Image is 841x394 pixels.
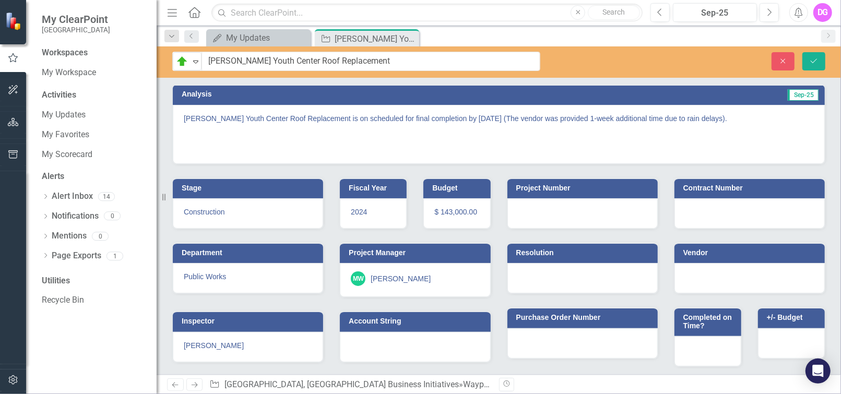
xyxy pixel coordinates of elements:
a: My Favorites [42,129,146,141]
a: Alert Inbox [52,190,93,202]
a: Mentions [52,230,87,242]
div: Workspaces [42,47,88,59]
h3: Department [182,249,318,257]
span: [PERSON_NAME] [184,341,244,350]
span: Construction [184,208,225,216]
div: Sep-25 [677,7,753,19]
h3: Fiscal Year [349,184,401,192]
a: My Scorecard [42,149,146,161]
button: DG [813,3,832,22]
div: MW [351,271,365,286]
a: Waypoints [463,379,502,389]
h3: Stage [182,184,318,192]
a: Recycle Bin [42,294,146,306]
div: 14 [98,192,115,201]
h3: Purchase Order Number [516,314,653,321]
span: Sep-25 [788,89,819,101]
input: Search ClearPoint... [211,4,643,22]
small: [GEOGRAPHIC_DATA] [42,26,110,34]
div: » » [209,379,491,391]
h3: Contract Number [683,184,820,192]
div: Open Intercom Messenger [806,359,831,384]
a: My Updates [209,31,308,44]
img: On Schedule or Complete [176,55,188,68]
img: ClearPoint Strategy [5,11,23,30]
button: Sep-25 [673,3,757,22]
div: [PERSON_NAME] Youth Center Roof Replacement [335,32,417,45]
h3: Vendor [683,249,820,257]
h3: Analysis [182,90,491,98]
h3: Budget [432,184,485,192]
h3: Project Manager [349,249,485,257]
div: [PERSON_NAME] [371,273,431,284]
span: 2024 [351,208,367,216]
a: My Workspace [42,67,146,79]
span: My ClearPoint [42,13,110,26]
div: Alerts [42,171,146,183]
p: [PERSON_NAME] Youth Center Roof Replacement is on scheduled for final completion by [DATE] (The v... [184,113,814,126]
h3: Inspector [182,317,318,325]
div: Utilities [42,275,146,287]
h3: +/- Budget [767,314,820,321]
h3: Resolution [516,249,653,257]
span: Search [603,8,625,16]
input: This field is required [202,52,540,71]
h3: Project Number [516,184,653,192]
div: Activities [42,89,146,101]
a: [GEOGRAPHIC_DATA], [GEOGRAPHIC_DATA] Business Initiatives [224,379,459,389]
a: Notifications [52,210,99,222]
div: 1 [106,252,123,260]
h3: Completed on Time? [683,314,736,330]
div: 0 [104,212,121,221]
button: Search [588,5,640,20]
a: Page Exports [52,250,101,262]
a: My Updates [42,109,146,121]
span: $ 143,000.00 [434,208,477,216]
div: My Updates [226,31,308,44]
h3: Account String [349,317,485,325]
span: Public Works [184,272,226,281]
div: 0 [92,232,109,241]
